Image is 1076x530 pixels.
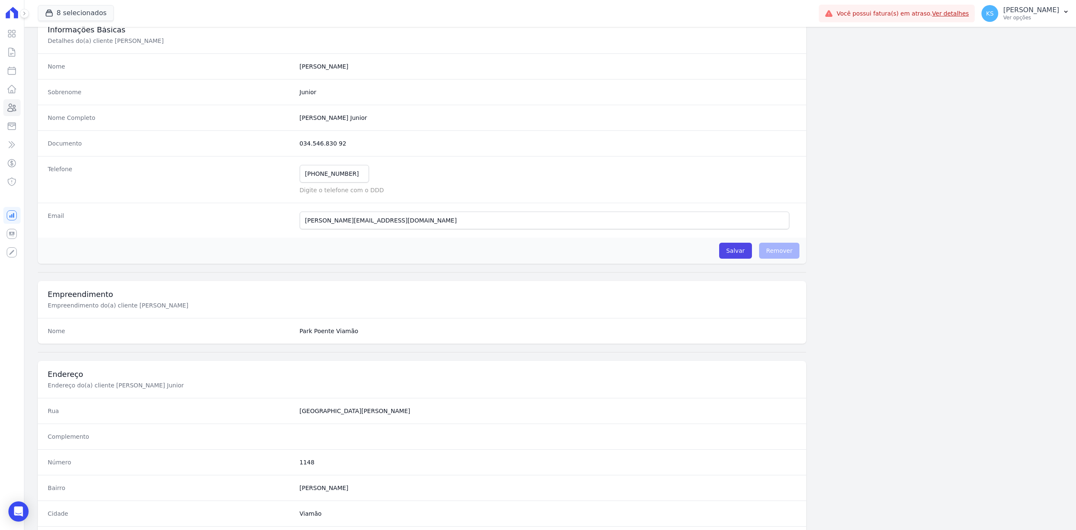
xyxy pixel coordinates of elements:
dt: Nome [48,62,293,71]
span: Remover [759,243,800,259]
dd: [PERSON_NAME] Junior [300,114,796,122]
p: [PERSON_NAME] [1003,6,1059,14]
span: Você possui fatura(s) em atraso. [836,9,969,18]
dt: Nome Completo [48,114,293,122]
dd: Viamão [300,509,796,518]
dd: [PERSON_NAME] [300,62,796,71]
p: Detalhes do(a) cliente [PERSON_NAME] [48,37,330,45]
p: Digite o telefone com o DDD [300,186,796,194]
dt: Telefone [48,165,293,194]
dt: Nome [48,327,293,335]
h3: Empreendimento [48,289,796,299]
dt: Número [48,458,293,466]
p: Empreendimento do(a) cliente [PERSON_NAME] [48,301,330,310]
p: Endereço do(a) cliente [PERSON_NAME] Junior [48,381,330,390]
button: 8 selecionados [38,5,114,21]
dd: Park Poente Viamão [300,327,796,335]
dd: Junior [300,88,796,96]
dt: Documento [48,139,293,148]
span: KS [986,11,994,16]
div: Open Intercom Messenger [8,501,29,522]
dt: Email [48,212,293,229]
dt: Rua [48,407,293,415]
dt: Complemento [48,432,293,441]
h3: Informações Básicas [48,25,796,35]
input: Salvar [719,243,752,259]
p: Ver opções [1003,14,1059,21]
dt: Sobrenome [48,88,293,96]
dd: 1148 [300,458,796,466]
dd: [GEOGRAPHIC_DATA][PERSON_NAME] [300,407,796,415]
h3: Endereço [48,369,796,379]
dd: [PERSON_NAME] [300,484,796,492]
button: KS [PERSON_NAME] Ver opções [975,2,1076,25]
a: Ver detalhes [932,10,969,17]
dt: Bairro [48,484,293,492]
dt: Cidade [48,509,293,518]
dd: 034.546.830 92 [300,139,796,148]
